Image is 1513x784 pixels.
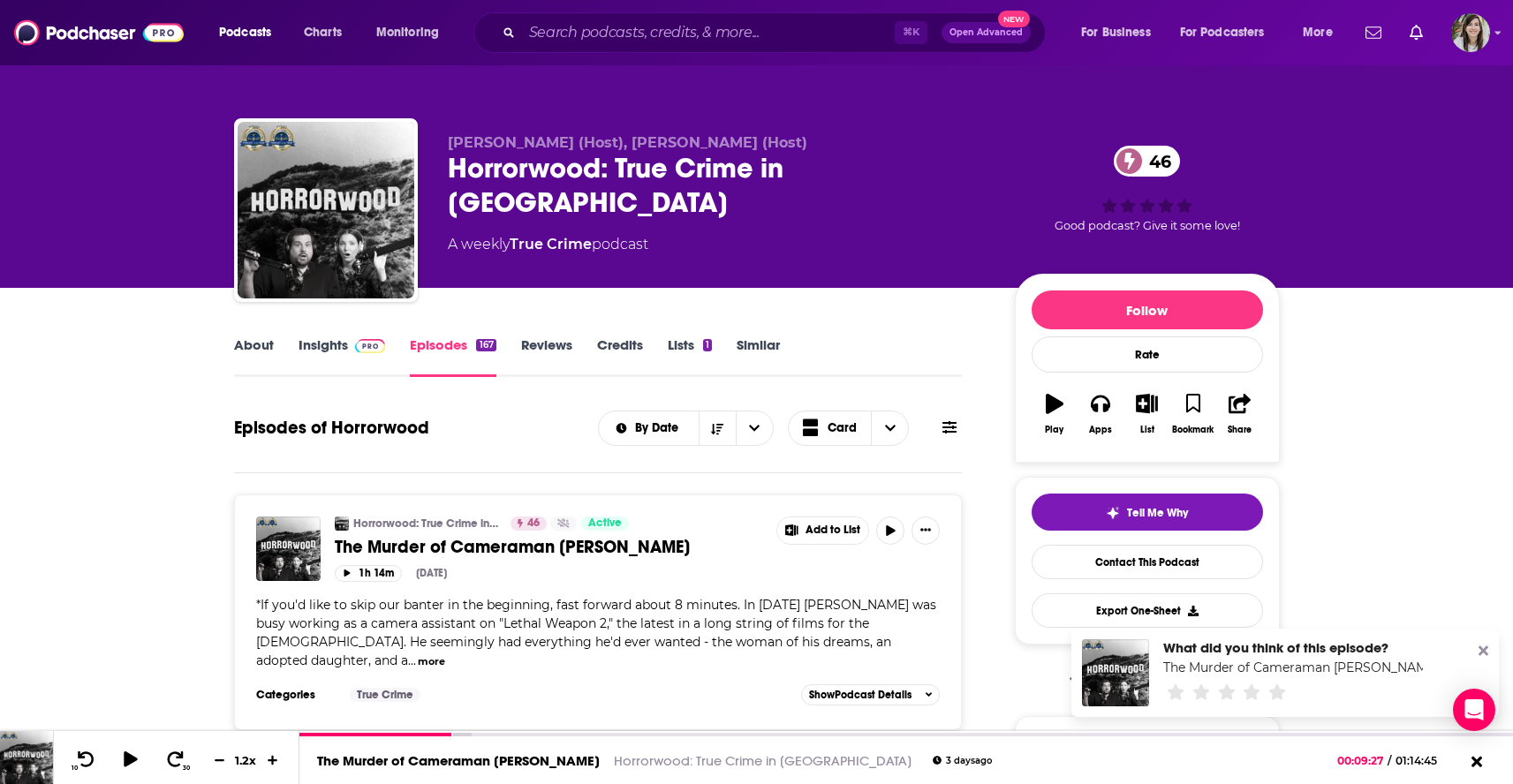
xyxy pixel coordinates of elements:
[599,422,699,434] button: open menu
[256,597,936,668] span: *If you'd like to skip our banter in the beginning, fast forward about 8 minutes. In [DATE] [PERS...
[1169,19,1290,47] button: open menu
[809,689,912,701] span: Show Podcast Details
[353,516,499,531] a: Horrorwood: True Crime in [GEOGRAPHIC_DATA]
[933,756,992,765] div: 3 days ago
[1114,146,1180,177] a: 46
[737,336,780,377] a: Similar
[1388,754,1391,767] span: /
[1045,425,1063,435] div: Play
[1228,425,1252,435] div: Share
[335,536,764,558] a: The Murder of Cameraman [PERSON_NAME]
[448,134,807,151] span: [PERSON_NAME] (Host), [PERSON_NAME] (Host)
[1172,425,1214,435] div: Bookmark
[183,765,190,772] span: 30
[635,422,685,434] span: By Date
[597,336,643,377] a: Credits
[350,688,420,702] a: True Crime
[299,336,386,377] a: InsightsPodchaser Pro
[699,411,736,445] button: Sort Direction
[598,411,774,446] h2: Choose List sort
[1391,754,1455,767] span: 01:14:45
[1082,639,1149,706] img: The Murder of Cameraman Bob Samuels
[801,684,941,705] button: ShowPodcast Details
[335,565,402,582] button: 1h 14m
[1131,146,1180,177] span: 46
[256,516,321,581] img: The Murder of Cameraman Bob Samuels
[1032,382,1078,446] button: Play
[1180,20,1265,45] span: For Podcasters
[304,20,342,45] span: Charts
[448,234,648,255] div: A weekly podcast
[219,20,271,45] span: Podcasts
[1081,20,1151,45] span: For Business
[1303,20,1333,45] span: More
[521,336,572,377] a: Reviews
[1089,425,1112,435] div: Apps
[588,515,622,532] span: Active
[335,516,349,531] img: Horrorwood: True Crime in Tinseltown
[207,19,294,47] button: open menu
[1032,545,1263,579] a: Contact This Podcast
[1078,382,1123,446] button: Apps
[1106,506,1120,520] img: tell me why sparkle
[364,19,462,47] button: open menu
[510,236,592,253] a: True Crime
[14,16,184,49] a: Podchaser - Follow, Share and Rate Podcasts
[1453,689,1495,731] div: Open Intercom Messenger
[511,516,547,531] a: 46
[1140,425,1154,435] div: List
[72,765,78,772] span: 10
[1032,336,1263,373] div: Rate
[703,339,712,351] div: 1
[231,753,261,767] div: 1.2 x
[376,20,439,45] span: Monitoring
[581,516,629,531] a: Active
[408,652,416,668] span: ...
[238,122,414,298] img: Horrorwood: True Crime in Tinseltown
[1055,219,1240,232] span: Good podcast? Give it some love!
[1127,506,1188,520] span: Tell Me Why
[1163,660,1439,675] a: The Murder of Cameraman Bob Samuels
[476,339,496,351] div: 167
[1216,382,1262,446] button: Share
[1337,754,1388,767] span: 00:09:27
[1290,19,1355,47] button: open menu
[1015,134,1280,244] div: 46Good podcast? Give it some love!
[527,515,540,532] span: 46
[1163,639,1423,656] div: What did you think of this episode?
[949,28,1023,37] span: Open Advanced
[1358,18,1388,48] a: Show notifications dropdown
[614,752,912,769] a: Horrorwood: True Crime in [GEOGRAPHIC_DATA]
[736,411,773,445] button: open menu
[256,688,336,702] h3: Categories
[895,21,927,44] span: ⌘ K
[292,19,352,47] a: Charts
[1032,494,1263,531] button: tell me why sparkleTell Me Why
[234,417,429,439] h1: Episodes of Horrorwood
[788,411,910,446] button: Choose View
[942,22,1031,43] button: Open AdvancedNew
[490,12,1063,53] div: Search podcasts, credits, & more...
[416,567,447,579] div: [DATE]
[777,517,869,544] button: Show More Button
[335,536,690,558] span: The Murder of Cameraman [PERSON_NAME]
[998,11,1030,27] span: New
[355,339,386,353] img: Podchaser Pro
[160,750,193,772] button: 30
[1069,19,1173,47] button: open menu
[1451,13,1490,52] img: User Profile
[1451,13,1490,52] button: Show profile menu
[1123,382,1169,446] button: List
[410,336,496,377] a: Episodes167
[668,336,712,377] a: Lists1
[68,750,102,772] button: 10
[1055,659,1239,702] a: Get this podcast via API
[234,336,274,377] a: About
[1032,290,1263,329] button: Follow
[912,516,940,545] button: Show More Button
